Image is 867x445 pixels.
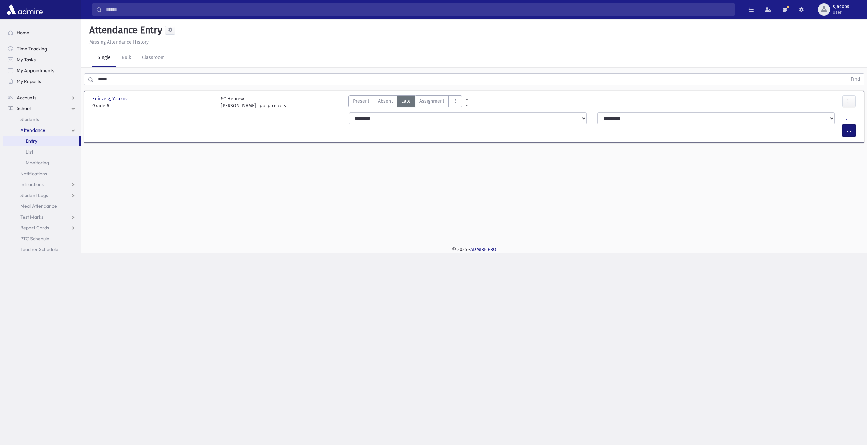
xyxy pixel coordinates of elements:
[20,203,57,209] span: Meal Attendance
[20,246,58,252] span: Teacher Schedule
[26,138,37,144] span: Entry
[3,168,81,179] a: Notifications
[92,102,214,109] span: Grade 6
[87,24,162,36] h5: Attendance Entry
[3,146,81,157] a: List
[20,170,47,177] span: Notifications
[470,247,496,252] a: ADMIRE PRO
[20,127,45,133] span: Attendance
[3,179,81,190] a: Infractions
[92,246,856,253] div: © 2025 -
[3,125,81,136] a: Attendance
[3,211,81,222] a: Test Marks
[3,43,81,54] a: Time Tracking
[378,98,393,105] span: Absent
[3,190,81,201] a: Student Logs
[847,74,864,85] button: Find
[3,76,81,87] a: My Reports
[17,67,54,74] span: My Appointments
[833,4,849,9] span: sjacobs
[17,105,31,112] span: School
[136,48,170,67] a: Classroom
[92,95,129,102] span: Feinzeig, Yaakov
[20,116,39,122] span: Students
[87,39,149,45] a: Missing Attendance History
[20,214,43,220] span: Test Marks
[3,222,81,233] a: Report Cards
[17,29,29,36] span: Home
[833,9,849,15] span: User
[3,65,81,76] a: My Appointments
[20,192,48,198] span: Student Logs
[3,157,81,168] a: Monitoring
[92,48,116,67] a: Single
[89,39,149,45] u: Missing Attendance History
[3,27,81,38] a: Home
[3,136,79,146] a: Entry
[20,181,44,187] span: Infractions
[26,160,49,166] span: Monitoring
[3,114,81,125] a: Students
[221,95,287,109] div: 6C Hebrew [PERSON_NAME].א. גרינבערגער
[17,95,36,101] span: Accounts
[17,46,47,52] span: Time Tracking
[419,98,444,105] span: Assignment
[3,201,81,211] a: Meal Attendance
[3,54,81,65] a: My Tasks
[102,3,735,16] input: Search
[17,57,36,63] span: My Tasks
[116,48,136,67] a: Bulk
[3,92,81,103] a: Accounts
[3,244,81,255] a: Teacher Schedule
[3,103,81,114] a: School
[26,149,33,155] span: List
[401,98,411,105] span: Late
[20,225,49,231] span: Report Cards
[353,98,369,105] span: Present
[20,236,49,242] span: PTC Schedule
[17,78,41,84] span: My Reports
[348,95,462,109] div: AttTypes
[3,233,81,244] a: PTC Schedule
[5,3,44,16] img: AdmirePro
